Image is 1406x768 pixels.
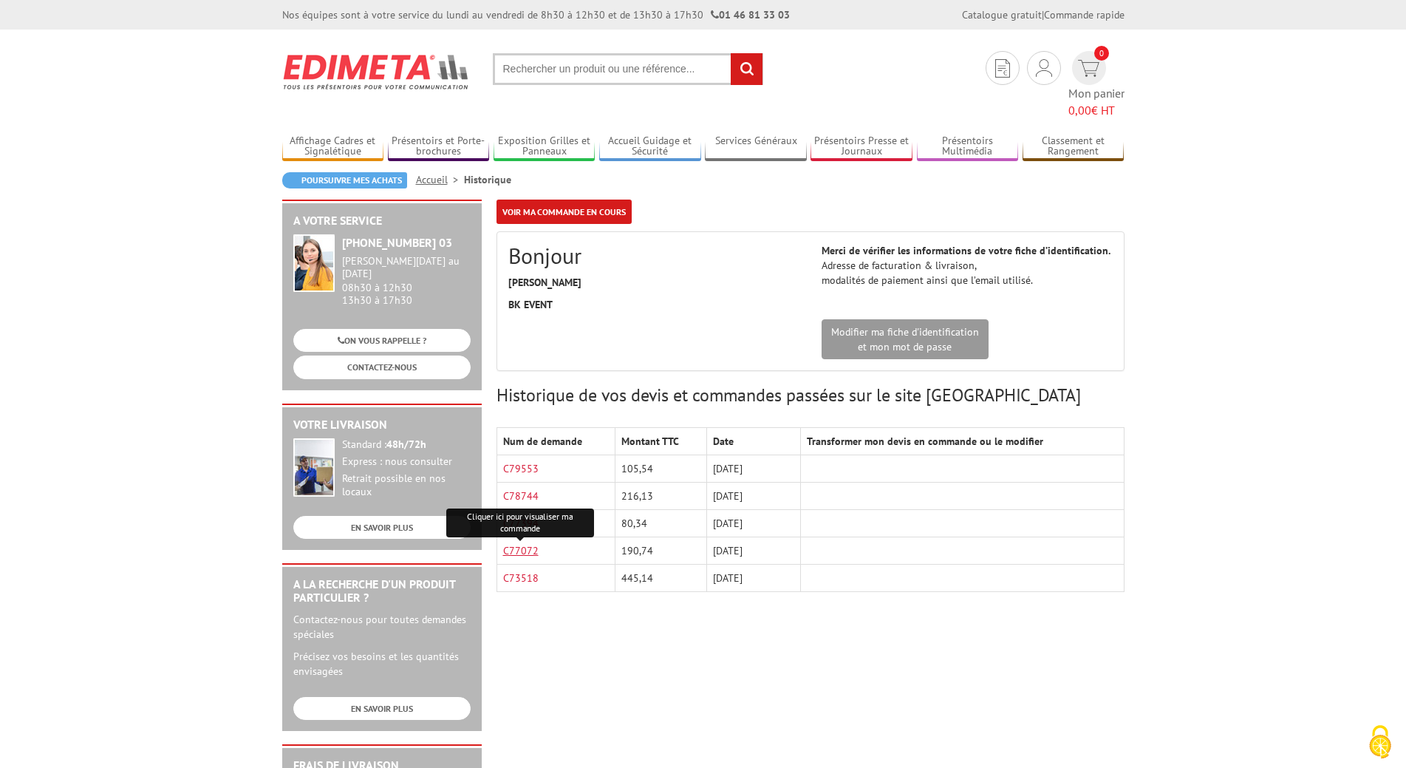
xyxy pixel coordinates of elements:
td: 216,13 [615,483,706,510]
a: C73518 [503,571,539,585]
a: Exposition Grilles et Panneaux [494,135,595,159]
td: 80,34 [615,510,706,537]
td: 445,14 [615,565,706,592]
img: devis rapide [995,59,1010,78]
td: 105,54 [615,455,706,483]
td: 190,74 [615,537,706,565]
strong: [PERSON_NAME] [508,276,581,289]
a: Poursuivre mes achats [282,172,407,188]
a: Présentoirs Multimédia [917,135,1019,159]
td: [DATE] [706,455,800,483]
a: CONTACTEZ-NOUS [293,356,471,378]
th: Num de demande [496,428,615,455]
div: Nos équipes sont à votre service du lundi au vendredi de 8h30 à 12h30 et de 13h30 à 17h30 [282,7,790,22]
a: EN SAVOIR PLUS [293,697,471,720]
img: Cookies (fenêtre modale) [1362,724,1399,761]
strong: 01 46 81 33 03 [711,8,790,21]
li: Historique [464,172,511,187]
p: Précisez vos besoins et les quantités envisagées [293,649,471,679]
strong: [PHONE_NUMBER] 03 [342,235,452,250]
a: C77072 [503,544,539,557]
a: Voir ma commande en cours [496,200,632,224]
button: Cookies (fenêtre modale) [1354,718,1406,768]
th: Transformer mon devis en commande ou le modifier [801,428,1124,455]
a: Commande rapide [1044,8,1125,21]
a: Accueil [416,173,464,186]
a: Accueil Guidage et Sécurité [599,135,701,159]
td: [DATE] [706,537,800,565]
th: Date [706,428,800,455]
input: Rechercher un produit ou une référence... [493,53,763,85]
a: Classement et Rangement [1023,135,1125,159]
div: Retrait possible en nos locaux [342,472,471,499]
a: Services Généraux [705,135,807,159]
span: 0 [1094,46,1109,61]
a: C78744 [503,489,539,503]
a: ON VOUS RAPPELLE ? [293,329,471,352]
a: C79553 [503,462,539,475]
td: [DATE] [706,483,800,510]
th: Montant TTC [615,428,706,455]
a: Présentoirs Presse et Journaux [811,135,912,159]
img: devis rapide [1036,59,1052,77]
strong: Merci de vérifier les informations de votre fiche d’identification. [822,244,1110,257]
h3: Historique de vos devis et commandes passées sur le site [GEOGRAPHIC_DATA] [496,386,1125,405]
div: Standard : [342,438,471,452]
h2: A la recherche d'un produit particulier ? [293,578,471,604]
td: [DATE] [706,565,800,592]
h2: Votre livraison [293,418,471,432]
div: Cliquer ici pour visualiser ma commande [446,509,594,538]
a: Catalogue gratuit [962,8,1042,21]
a: Modifier ma fiche d'identificationet mon mot de passe [822,319,989,359]
div: [PERSON_NAME][DATE] au [DATE] [342,255,471,280]
td: [DATE] [706,510,800,537]
a: Présentoirs et Porte-brochures [388,135,490,159]
img: widget-livraison.jpg [293,438,335,497]
span: 0,00 [1068,103,1091,118]
div: 08h30 à 12h30 13h30 à 17h30 [342,255,471,306]
img: widget-service.jpg [293,234,335,292]
div: | [962,7,1125,22]
strong: BK EVENT [508,298,553,311]
strong: 48h/72h [386,438,426,451]
a: Affichage Cadres et Signalétique [282,135,384,159]
span: € HT [1068,102,1125,119]
input: rechercher [731,53,762,85]
span: Mon panier [1068,85,1125,119]
p: Adresse de facturation & livraison, modalités de paiement ainsi que l’email utilisé. [822,243,1113,288]
p: Contactez-nous pour toutes demandes spéciales [293,612,471,642]
a: devis rapide 0 Mon panier 0,00€ HT [1068,51,1125,119]
a: EN SAVOIR PLUS [293,516,471,539]
div: Express : nous consulter [342,455,471,469]
img: devis rapide [1078,60,1099,77]
h2: Bonjour [508,243,799,268]
h2: A votre service [293,214,471,228]
img: Edimeta [282,44,471,99]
